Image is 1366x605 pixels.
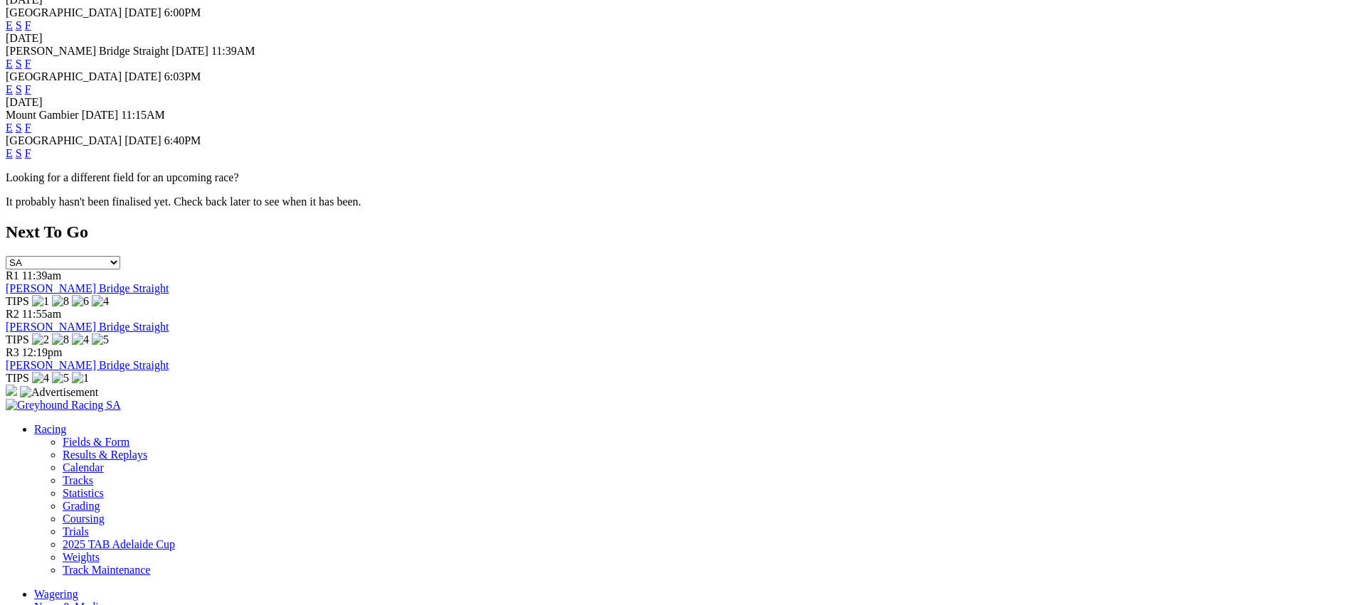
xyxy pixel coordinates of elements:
[6,58,13,70] a: E
[6,32,1360,45] div: [DATE]
[25,58,31,70] a: F
[6,346,19,358] span: R3
[63,525,89,537] a: Trials
[6,295,29,307] span: TIPS
[52,295,69,308] img: 8
[63,436,129,448] a: Fields & Form
[52,333,69,346] img: 8
[6,359,169,371] a: [PERSON_NAME] Bridge Straight
[6,122,13,134] a: E
[6,282,169,294] a: [PERSON_NAME] Bridge Straight
[25,19,31,31] a: F
[34,423,66,435] a: Racing
[63,474,93,486] a: Tracks
[6,385,17,396] img: 15187_Greyhounds_GreysPlayCentral_Resize_SA_WebsiteBanner_300x115_2025.jpg
[164,6,201,18] span: 6:00PM
[25,122,31,134] a: F
[32,295,49,308] img: 1
[63,500,100,512] a: Grading
[6,70,122,82] span: [GEOGRAPHIC_DATA]
[63,461,104,473] a: Calendar
[20,386,98,399] img: Advertisement
[6,269,19,282] span: R1
[6,45,169,57] span: [PERSON_NAME] Bridge Straight
[164,70,201,82] span: 6:03PM
[72,372,89,385] img: 1
[6,196,361,208] partial: It probably hasn't been finalised yet. Check back later to see when it has been.
[6,96,1360,109] div: [DATE]
[121,109,165,121] span: 11:15AM
[164,134,201,146] span: 6:40PM
[25,83,31,95] a: F
[22,308,61,320] span: 11:55am
[32,333,49,346] img: 2
[34,588,78,600] a: Wagering
[16,58,22,70] a: S
[16,83,22,95] a: S
[6,399,121,412] img: Greyhound Racing SA
[63,513,105,525] a: Coursing
[52,372,69,385] img: 5
[211,45,255,57] span: 11:39AM
[82,109,119,121] span: [DATE]
[6,147,13,159] a: E
[6,19,13,31] a: E
[6,333,29,346] span: TIPS
[6,109,79,121] span: Mount Gambier
[6,134,122,146] span: [GEOGRAPHIC_DATA]
[22,269,61,282] span: 11:39am
[63,487,104,499] a: Statistics
[6,308,19,320] span: R2
[6,223,1360,242] h2: Next To Go
[6,372,29,384] span: TIPS
[92,333,109,346] img: 5
[6,83,13,95] a: E
[72,295,89,308] img: 6
[125,134,162,146] span: [DATE]
[72,333,89,346] img: 4
[6,321,169,333] a: [PERSON_NAME] Bridge Straight
[16,147,22,159] a: S
[16,122,22,134] a: S
[63,449,147,461] a: Results & Replays
[22,346,63,358] span: 12:19pm
[25,147,31,159] a: F
[171,45,208,57] span: [DATE]
[125,70,162,82] span: [DATE]
[92,295,109,308] img: 4
[6,171,1360,184] p: Looking for a different field for an upcoming race?
[63,551,100,563] a: Weights
[6,6,122,18] span: [GEOGRAPHIC_DATA]
[16,19,22,31] a: S
[125,6,162,18] span: [DATE]
[63,564,150,576] a: Track Maintenance
[63,538,175,550] a: 2025 TAB Adelaide Cup
[32,372,49,385] img: 4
